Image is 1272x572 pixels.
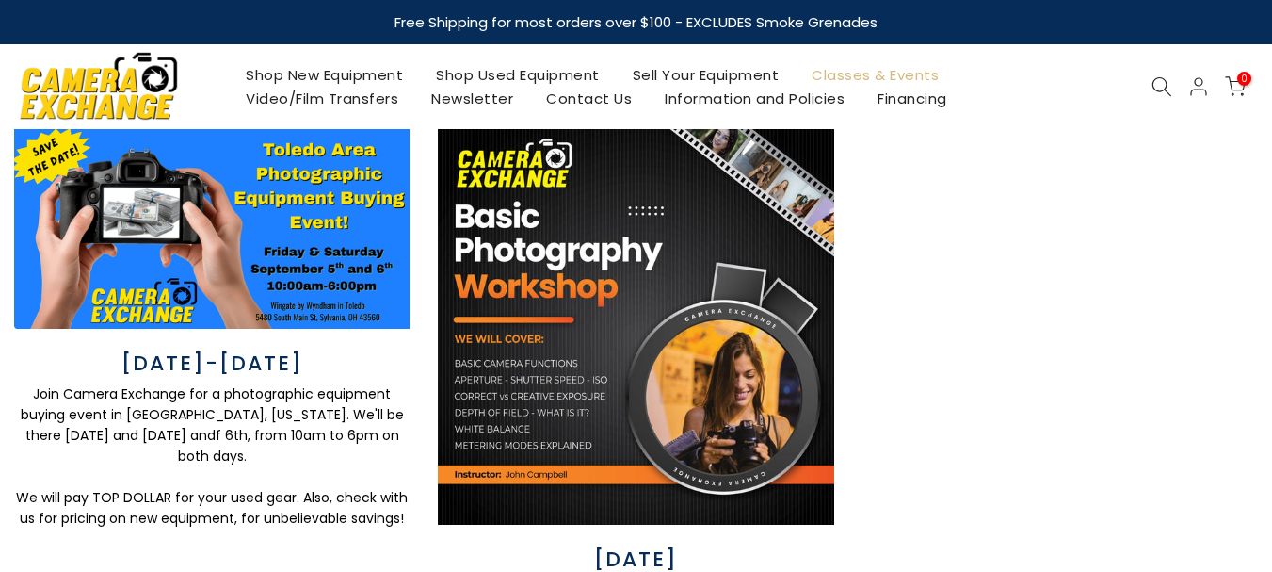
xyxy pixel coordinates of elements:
[230,87,415,110] a: Video/Film Transfers
[394,12,878,32] strong: Free Shipping for most orders over $100 - EXCLUDES Smoke Grenades
[230,63,420,87] a: Shop New Equipment
[1225,76,1246,97] a: 0
[14,348,410,379] h3: [DATE]-[DATE]
[649,87,861,110] a: Information and Policies
[415,87,530,110] a: Newsletter
[861,87,964,110] a: Financing
[616,63,796,87] a: Sell Your Equipment
[530,87,649,110] a: Contact Us
[1237,72,1251,86] span: 0
[420,63,617,87] a: Shop Used Equipment
[796,63,956,87] a: Classes & Events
